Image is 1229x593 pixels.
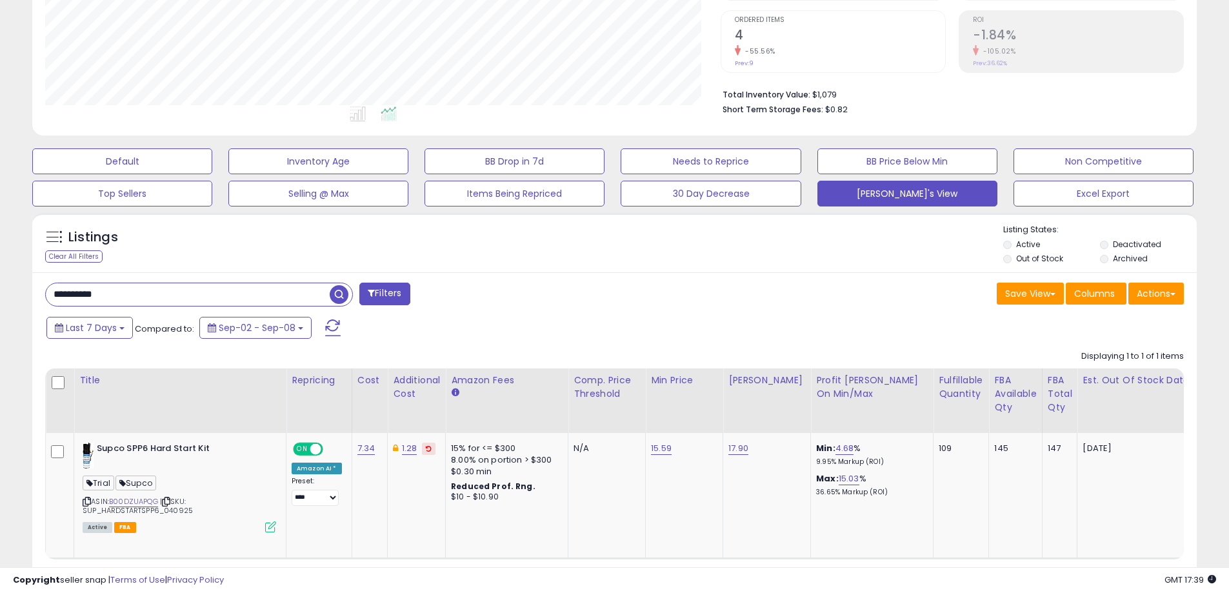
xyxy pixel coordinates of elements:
a: 17.90 [728,442,748,455]
div: Est. Out Of Stock Date [1083,374,1200,387]
span: ON [294,444,310,455]
div: FBA Total Qty [1048,374,1072,414]
button: Filters [359,283,410,305]
div: Title [79,374,281,387]
a: 15.59 [651,442,672,455]
span: Sep-02 - Sep-08 [219,321,295,334]
b: Max: [816,472,839,485]
div: Clear All Filters [45,250,103,263]
b: Short Term Storage Fees: [723,104,823,115]
button: Last 7 Days [46,317,133,339]
b: Reduced Prof. Rng. [451,481,535,492]
div: 109 [939,443,979,454]
h2: -1.84% [973,28,1183,45]
p: 9.95% Markup (ROI) [816,457,923,467]
small: Prev: 9 [735,59,754,67]
div: [PERSON_NAME] [728,374,805,387]
div: Amazon AI * [292,463,342,474]
a: 4.68 [835,442,854,455]
div: N/A [574,443,635,454]
span: Columns [1074,287,1115,300]
span: | SKU: SUP_HARDSTARTSPP6_040925 [83,496,193,516]
div: Comp. Price Threshold [574,374,640,401]
span: Compared to: [135,323,194,335]
button: BB Price Below Min [817,148,997,174]
div: Min Price [651,374,717,387]
div: seller snap | | [13,574,224,587]
span: FBA [114,522,136,533]
label: Archived [1113,253,1148,264]
a: 1.28 [402,442,417,455]
div: Cost [357,374,383,387]
th: The percentage added to the cost of goods (COGS) that forms the calculator for Min & Max prices. [811,368,934,433]
h2: 4 [735,28,945,45]
div: $10 - $10.90 [451,492,558,503]
div: Additional Cost [393,374,440,401]
img: 413vB+x8CkL._SL40_.jpg [83,443,94,468]
span: OFF [321,444,342,455]
span: Trial [83,476,114,490]
button: Needs to Reprice [621,148,801,174]
button: Actions [1128,283,1184,305]
button: Items Being Repriced [425,181,605,206]
h5: Listings [68,228,118,246]
button: Non Competitive [1014,148,1194,174]
div: % [816,443,923,467]
li: $1,079 [723,86,1174,101]
button: BB Drop in 7d [425,148,605,174]
span: Ordered Items [735,17,945,24]
button: Excel Export [1014,181,1194,206]
button: Save View [997,283,1064,305]
button: Columns [1066,283,1126,305]
span: Last 7 Days [66,321,117,334]
div: Profit [PERSON_NAME] on Min/Max [816,374,928,401]
div: FBA Available Qty [994,374,1036,414]
strong: Copyright [13,574,60,586]
div: Fulfillable Quantity [939,374,983,401]
button: Inventory Age [228,148,408,174]
small: -105.02% [979,46,1015,56]
a: 15.03 [839,472,859,485]
small: Prev: 36.62% [973,59,1007,67]
b: Total Inventory Value: [723,89,810,100]
a: B00DZUAPQG [109,496,158,507]
span: Supco [115,476,156,490]
div: Preset: [292,477,342,506]
span: All listings currently available for purchase on Amazon [83,522,112,533]
a: Terms of Use [110,574,165,586]
div: 145 [994,443,1032,454]
div: 8.00% on portion > $300 [451,454,558,466]
div: % [816,473,923,497]
a: Privacy Policy [167,574,224,586]
div: Repricing [292,374,346,387]
label: Out of Stock [1016,253,1063,264]
p: Listing States: [1003,224,1197,236]
div: Displaying 1 to 1 of 1 items [1081,350,1184,363]
button: Selling @ Max [228,181,408,206]
label: Active [1016,239,1040,250]
div: 15% for <= $300 [451,443,558,454]
p: 36.65% Markup (ROI) [816,488,923,497]
span: ROI [973,17,1183,24]
div: 147 [1048,443,1068,454]
b: Supco SPP6 Hard Start Kit [97,443,254,458]
small: -55.56% [741,46,775,56]
div: Amazon Fees [451,374,563,387]
a: 7.34 [357,442,375,455]
button: [PERSON_NAME]'s View [817,181,997,206]
span: 2025-09-16 17:39 GMT [1164,574,1216,586]
button: Top Sellers [32,181,212,206]
button: 30 Day Decrease [621,181,801,206]
span: $0.82 [825,103,848,116]
label: Deactivated [1113,239,1161,250]
button: Default [32,148,212,174]
button: Sep-02 - Sep-08 [199,317,312,339]
small: Amazon Fees. [451,387,459,399]
div: $0.30 min [451,466,558,477]
div: ASIN: [83,443,276,531]
b: Min: [816,442,835,454]
p: [DATE] [1083,443,1195,454]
